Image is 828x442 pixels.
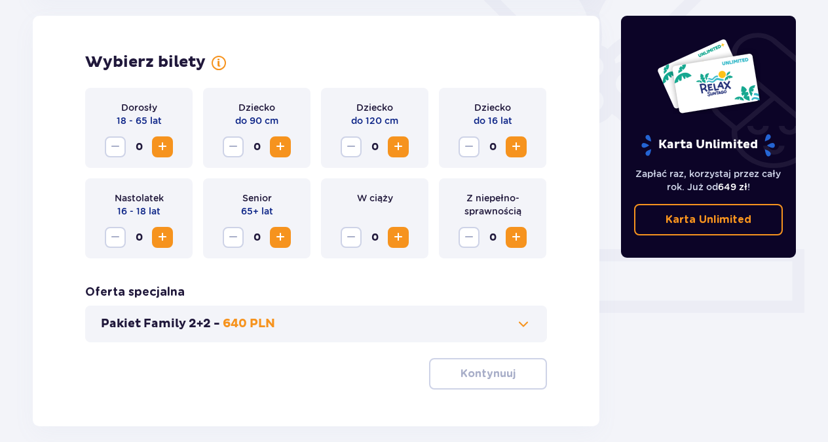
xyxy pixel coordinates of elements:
p: do 90 cm [235,114,278,127]
button: Zmniejsz [105,227,126,248]
button: Kontynuuj [429,358,547,390]
span: 0 [246,136,267,157]
button: Zmniejsz [223,136,244,157]
button: Zwiększ [152,136,173,157]
p: Dorosły [121,101,157,114]
span: 0 [128,136,149,157]
p: W ciąży [357,191,393,205]
button: Zmniejsz [223,227,244,248]
p: Karta Unlimited [640,134,776,157]
span: 0 [364,227,385,248]
span: 649 zł [718,182,747,192]
span: 0 [364,136,385,157]
button: Zmniejsz [341,227,362,248]
p: Pakiet Family 2+2 - [101,316,220,332]
button: Zwiększ [152,227,173,248]
p: Kontynuuj [461,367,516,381]
h3: Oferta specjalna [85,285,185,300]
button: Zwiększ [506,227,527,248]
p: 18 - 65 lat [117,114,162,127]
button: Zwiększ [270,227,291,248]
p: Dziecko [474,101,511,114]
p: 640 PLN [223,316,275,332]
button: Zmniejsz [459,227,480,248]
p: Senior [242,191,272,205]
button: Pakiet Family 2+2 -640 PLN [101,316,531,332]
p: Karta Unlimited [666,212,751,227]
button: Zmniejsz [459,136,480,157]
span: 0 [246,227,267,248]
a: Karta Unlimited [634,204,783,235]
button: Zmniejsz [341,136,362,157]
button: Zwiększ [388,227,409,248]
p: 65+ lat [241,205,273,218]
button: Zmniejsz [105,136,126,157]
p: Dziecko [356,101,393,114]
p: Z niepełno­sprawnością [449,191,536,218]
p: Zapłać raz, korzystaj przez cały rok. Już od ! [634,167,783,193]
p: Dziecko [238,101,275,114]
span: 0 [482,136,503,157]
p: 16 - 18 lat [117,205,160,218]
span: 0 [482,227,503,248]
p: Nastolatek [115,191,164,205]
img: Dwie karty całoroczne do Suntago z napisem 'UNLIMITED RELAX', na białym tle z tropikalnymi liśćmi... [656,38,761,114]
button: Zwiększ [270,136,291,157]
button: Zwiększ [506,136,527,157]
button: Zwiększ [388,136,409,157]
p: do 16 lat [474,114,512,127]
span: 0 [128,227,149,248]
p: do 120 cm [351,114,398,127]
h2: Wybierz bilety [85,52,206,72]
